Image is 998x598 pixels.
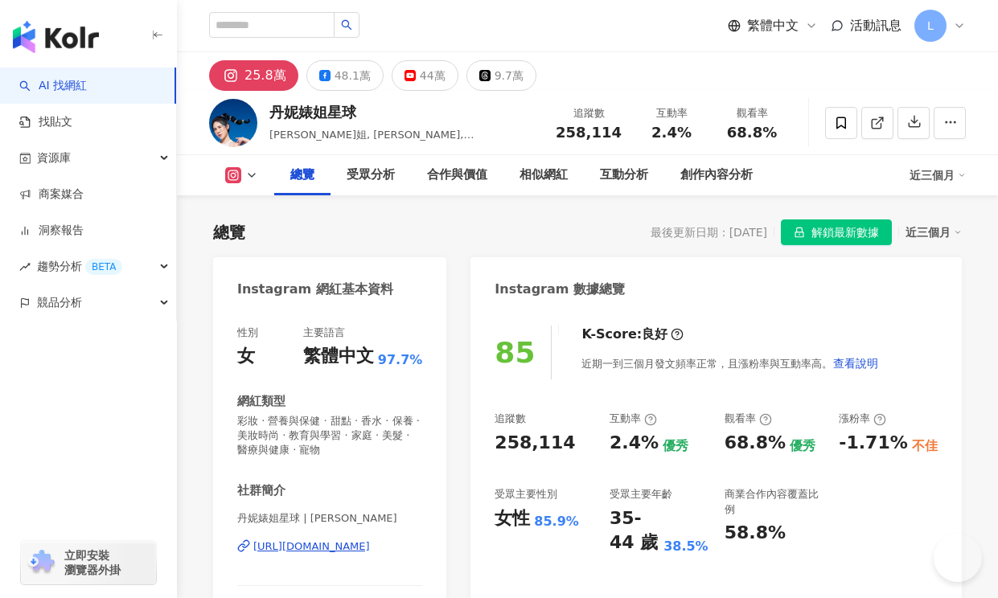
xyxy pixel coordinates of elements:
[534,513,579,530] div: 85.9%
[19,78,87,94] a: searchAI 找網紅
[495,487,557,502] div: 受眾主要性別
[237,393,285,410] div: 網紅類型
[392,60,458,91] button: 44萬
[642,326,667,343] div: 良好
[378,351,423,369] span: 97.7%
[237,539,422,554] a: [URL][DOMAIN_NAME]
[663,437,688,455] div: 優秀
[610,431,659,456] div: 2.4%
[581,326,684,343] div: K-Score :
[237,326,258,340] div: 性別
[237,482,285,499] div: 社群簡介
[495,64,524,87] div: 9.7萬
[680,166,753,185] div: 創作內容分析
[13,21,99,53] img: logo
[781,219,892,245] button: 解鎖最新數據
[85,259,122,275] div: BETA
[833,357,878,370] span: 查看說明
[663,538,708,555] div: 38.5%
[244,64,286,87] div: 25.8萬
[641,105,702,121] div: 互動率
[651,125,692,141] span: 2.4%
[19,223,84,239] a: 洞察報告
[832,347,879,379] button: 查看說明
[927,17,934,35] span: L
[651,226,767,239] div: 最後更新日期：[DATE]
[725,431,786,456] div: 68.8%
[495,506,530,531] div: 女性
[335,64,371,87] div: 48.1萬
[237,344,255,369] div: 女
[306,60,384,91] button: 48.1萬
[341,19,352,31] span: search
[747,17,799,35] span: 繁體中文
[495,431,575,456] div: 258,114
[19,186,84,203] a: 商案媒合
[934,534,982,582] iframe: Help Scout Beacon - Open
[347,166,395,185] div: 受眾分析
[811,220,879,246] span: 解鎖最新數據
[269,102,538,122] div: 丹妮婊姐星球
[213,221,245,244] div: 總覽
[466,60,536,91] button: 9.7萬
[37,248,122,285] span: 趨勢分析
[906,222,962,243] div: 近三個月
[839,412,886,426] div: 漲粉率
[794,227,805,238] span: lock
[237,414,422,458] span: 彩妝 · 營養與保健 · 甜點 · 香水 · 保養 · 美妝時尚 · 教育與學習 · 家庭 · 美髮 · 醫療與健康 · 寵物
[303,326,345,340] div: 主要語言
[209,99,257,147] img: KOL Avatar
[21,541,156,584] a: chrome extension立即安裝 瀏覽器外掛
[420,64,446,87] div: 44萬
[495,336,535,369] div: 85
[290,166,314,185] div: 總覽
[237,511,422,526] span: 丹妮婊姐星球 | [PERSON_NAME]
[912,437,938,455] div: 不佳
[610,412,657,426] div: 互動率
[520,166,568,185] div: 相似網紅
[725,521,786,546] div: 58.8%
[850,18,901,33] span: 活動訊息
[37,285,82,321] span: 競品分析
[19,114,72,130] a: 找貼文
[725,412,772,426] div: 觀看率
[610,506,659,556] div: 35-44 歲
[725,487,823,516] div: 商業合作內容覆蓋比例
[556,124,622,141] span: 258,114
[19,261,31,272] span: rise
[839,431,907,456] div: -1.71%
[581,347,879,379] div: 近期一到三個月發文頻率正常，且漲粉率與互動率高。
[209,60,298,91] button: 25.8萬
[495,281,625,298] div: Instagram 數據總覽
[427,166,487,185] div: 合作與價值
[237,281,393,298] div: Instagram 網紅基本資料
[556,105,622,121] div: 追蹤數
[790,437,815,455] div: 優秀
[253,539,370,554] div: [URL][DOMAIN_NAME]
[727,125,777,141] span: 68.8%
[600,166,648,185] div: 互動分析
[269,129,474,157] span: [PERSON_NAME]姐, [PERSON_NAME], [PERSON_NAME]婊姊, 婊姐
[303,344,374,369] div: 繁體中文
[37,140,71,176] span: 資源庫
[64,548,121,577] span: 立即安裝 瀏覽器外掛
[610,487,672,502] div: 受眾主要年齡
[910,162,966,188] div: 近三個月
[495,412,526,426] div: 追蹤數
[721,105,782,121] div: 觀看率
[26,550,57,575] img: chrome extension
